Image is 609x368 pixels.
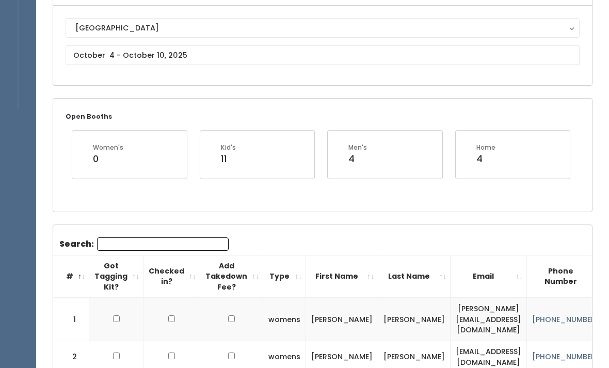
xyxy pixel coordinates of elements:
div: Home [476,143,495,152]
td: womens [263,298,306,341]
th: #: activate to sort column descending [53,255,89,298]
th: Checked in?: activate to sort column ascending [143,255,200,298]
td: 1 [53,298,89,341]
td: [PERSON_NAME] [378,298,451,341]
small: Open Booths [66,112,112,121]
th: Last Name: activate to sort column ascending [378,255,451,298]
div: 0 [93,152,123,166]
th: Type: activate to sort column ascending [263,255,306,298]
label: Search: [59,237,229,251]
th: Got Tagging Kit?: activate to sort column ascending [89,255,143,298]
div: Men's [348,143,367,152]
button: [GEOGRAPHIC_DATA] [66,18,580,38]
input: Search: [97,237,229,251]
th: Phone Number: activate to sort column ascending [527,255,605,298]
th: Add Takedown Fee?: activate to sort column ascending [200,255,263,298]
div: 4 [348,152,367,166]
div: [GEOGRAPHIC_DATA] [75,22,570,34]
td: [PERSON_NAME][EMAIL_ADDRESS][DOMAIN_NAME] [451,298,527,341]
div: Kid's [221,143,236,152]
input: October 4 - October 10, 2025 [66,45,580,65]
td: [PERSON_NAME] [306,298,378,341]
a: [PHONE_NUMBER] [532,314,599,325]
div: 11 [221,152,236,166]
th: First Name: activate to sort column ascending [306,255,378,298]
th: Email: activate to sort column ascending [451,255,527,298]
a: [PHONE_NUMBER] [532,351,599,362]
div: Women's [93,143,123,152]
div: 4 [476,152,495,166]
